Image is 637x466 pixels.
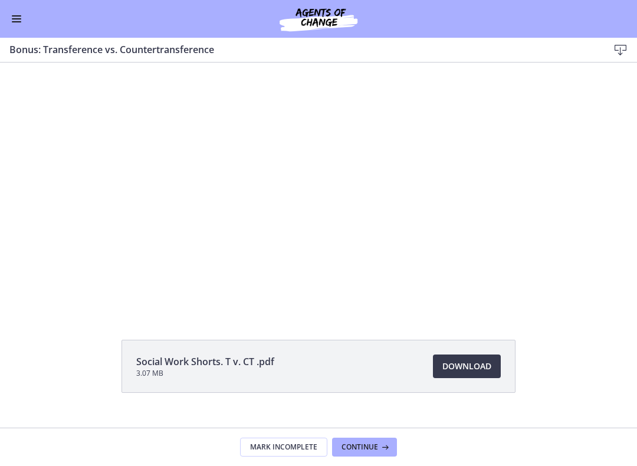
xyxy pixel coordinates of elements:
h3: Bonus: Transference vs. Countertransference [9,42,590,57]
a: Download [433,355,501,378]
span: Mark Incomplete [250,442,317,452]
span: Social Work Shorts. T v. CT .pdf [136,355,274,369]
span: 3.07 MB [136,369,274,378]
button: Enable menu [9,12,24,26]
button: Mark Incomplete [240,438,327,457]
button: Continue [332,438,397,457]
span: Download [442,359,491,373]
img: Agents of Change Social Work Test Prep [248,5,389,33]
span: Continue [342,442,378,452]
